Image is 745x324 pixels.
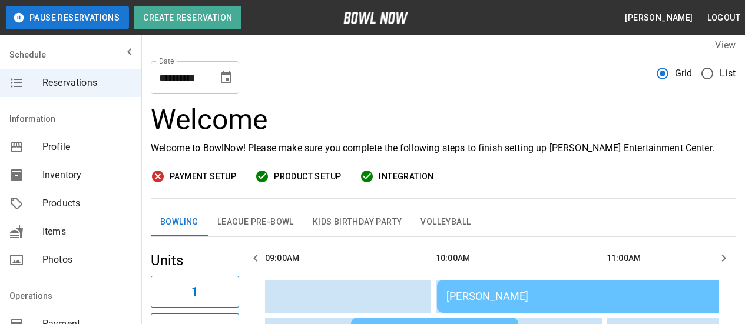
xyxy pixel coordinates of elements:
[411,208,480,236] button: Volleyball
[436,242,602,275] th: 10:00AM
[42,76,132,90] span: Reservations
[42,168,132,182] span: Inventory
[170,169,236,184] span: Payment Setup
[265,242,431,275] th: 09:00AM
[151,141,736,155] p: Welcome to BowlNow! Please make sure you complete the following steps to finish setting up [PERSO...
[274,169,341,184] span: Product Setup
[343,12,408,24] img: logo
[620,7,697,29] button: [PERSON_NAME]
[151,103,736,136] h3: Welcome
[214,66,238,89] button: Choose date, selected date is Sep 7, 2025
[42,196,132,211] span: Products
[151,208,736,236] div: inventory tabs
[151,251,239,270] h5: Units
[715,39,736,51] label: View
[134,6,241,29] button: Create Reservation
[703,7,745,29] button: Logout
[191,282,198,301] h6: 1
[151,208,208,236] button: Bowling
[208,208,303,236] button: League Pre-Bowl
[42,140,132,154] span: Profile
[151,276,239,308] button: 1
[42,253,132,267] span: Photos
[6,6,129,29] button: Pause Reservations
[379,169,433,184] span: Integration
[720,66,736,81] span: List
[42,225,132,239] span: Items
[303,208,412,236] button: Kids Birthday Party
[675,66,693,81] span: Grid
